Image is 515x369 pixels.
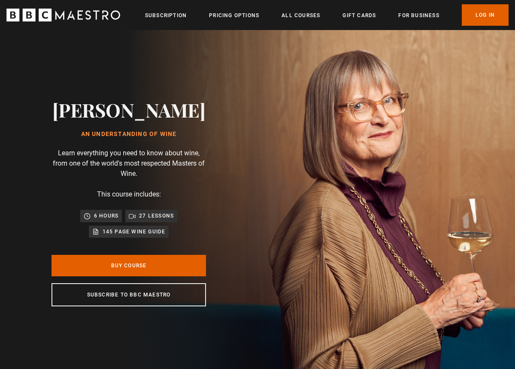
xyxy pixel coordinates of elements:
[97,189,161,200] p: This course includes:
[51,255,206,276] a: Buy Course
[51,283,206,306] a: Subscribe to BBC Maestro
[94,212,118,220] p: 6 hours
[51,148,206,179] p: Learn everything you need to know about wine, from one of the world's most respected Masters of W...
[6,9,120,21] svg: BBC Maestro
[398,11,439,20] a: For business
[209,11,259,20] a: Pricing Options
[52,131,206,138] h1: An Understanding of Wine
[52,99,206,121] h2: [PERSON_NAME]
[103,227,166,236] p: 145 page wine guide
[282,11,320,20] a: All Courses
[145,4,509,26] nav: Primary
[145,11,187,20] a: Subscription
[342,11,376,20] a: Gift Cards
[139,212,174,220] p: 27 lessons
[462,4,509,26] a: Log In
